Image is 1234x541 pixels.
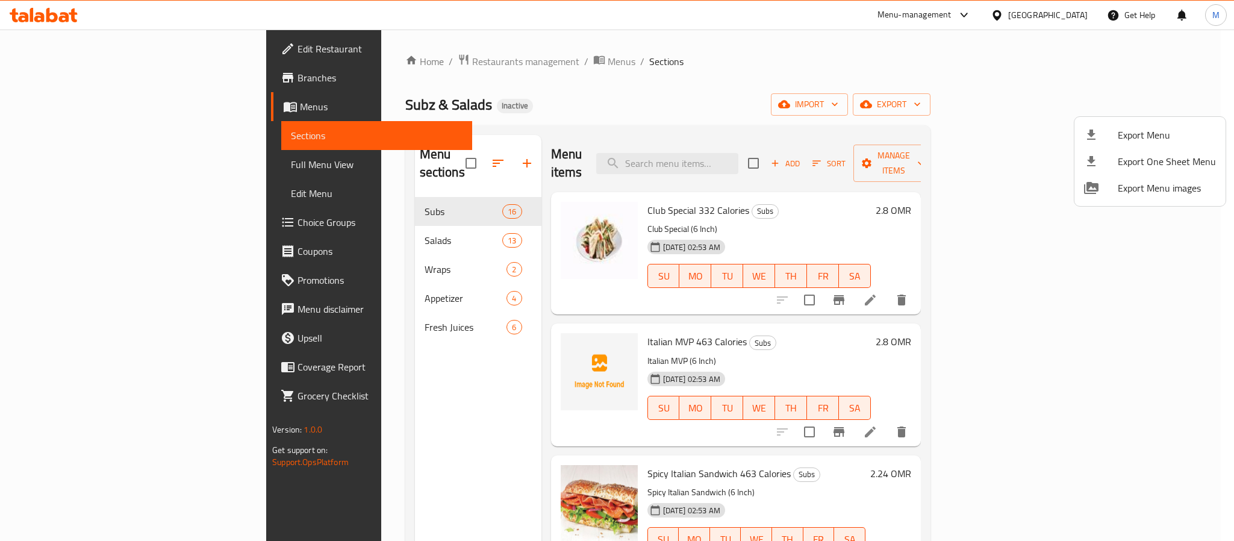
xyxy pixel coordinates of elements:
li: Export menu items [1074,122,1226,148]
span: Export Menu [1118,128,1216,142]
span: Export One Sheet Menu [1118,154,1216,169]
li: Export one sheet menu items [1074,148,1226,175]
li: Export Menu images [1074,175,1226,201]
span: Export Menu images [1118,181,1216,195]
